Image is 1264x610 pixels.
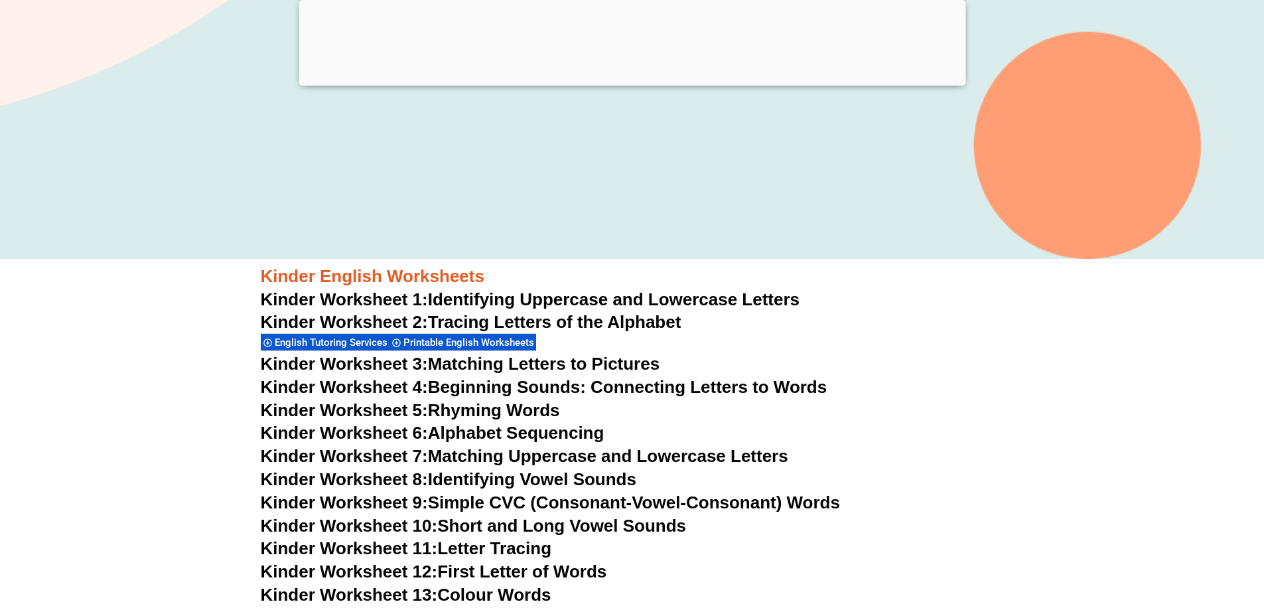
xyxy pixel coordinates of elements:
[261,377,827,397] a: Kinder Worksheet 4:Beginning Sounds: Connecting Letters to Words
[261,312,681,332] a: Kinder Worksheet 2:Tracing Letters of the Alphabet
[261,423,428,443] span: Kinder Worksheet 6:
[261,469,636,489] a: Kinder Worksheet 8:Identifying Vowel Sounds
[261,562,438,581] span: Kinder Worksheet 12:
[275,337,391,348] span: English Tutoring Services
[261,446,788,466] a: Kinder Worksheet 7:Matching Uppercase and Lowercase Letters
[261,289,800,309] a: Kinder Worksheet 1:Identifying Uppercase and Lowercase Letters
[261,538,552,558] a: Kinder Worksheet 11:Letter Tracing
[261,354,660,374] a: Kinder Worksheet 3:Matching Letters to Pictures
[261,266,1004,288] h3: Kinder English Worksheets
[261,585,551,605] a: Kinder Worksheet 13:Colour Words
[261,493,840,512] a: Kinder Worksheet 9:Simple CVC (Consonant-Vowel-Consonant) Words
[1043,460,1264,610] iframe: Chat Widget
[261,289,428,309] span: Kinder Worksheet 1:
[261,446,428,466] span: Kinder Worksheet 7:
[261,516,438,536] span: Kinder Worksheet 10:
[261,469,428,489] span: Kinder Worksheet 8:
[261,493,428,512] span: Kinder Worksheet 9:
[261,516,687,536] a: Kinder Worksheet 10:Short and Long Vowel Sounds
[261,377,428,397] span: Kinder Worksheet 4:
[389,333,536,351] div: Printable English Worksheets
[261,423,604,443] a: Kinder Worksheet 6:Alphabet Sequencing
[261,312,428,332] span: Kinder Worksheet 2:
[403,337,538,348] span: Printable English Worksheets
[261,400,428,420] span: Kinder Worksheet 5:
[261,354,428,374] span: Kinder Worksheet 3:
[261,333,389,351] div: English Tutoring Services
[261,538,438,558] span: Kinder Worksheet 11:
[261,585,438,605] span: Kinder Worksheet 13:
[261,400,560,420] a: Kinder Worksheet 5:Rhyming Words
[261,562,607,581] a: Kinder Worksheet 12:First Letter of Words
